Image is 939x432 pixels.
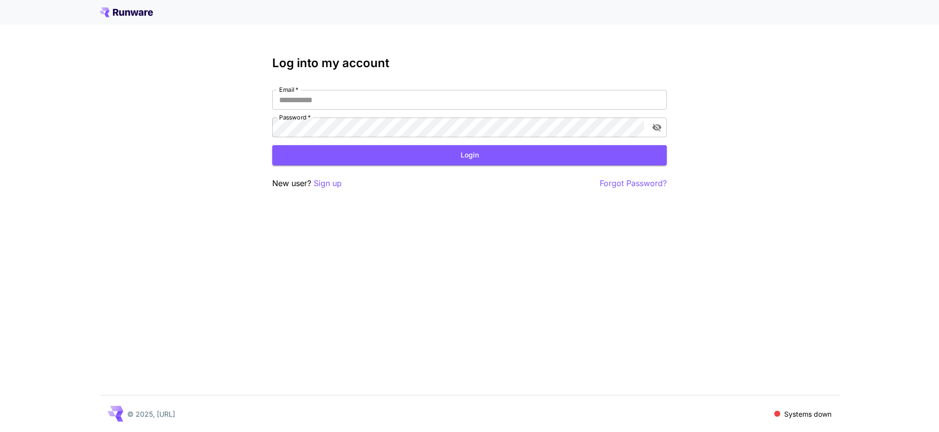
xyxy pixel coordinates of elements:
[272,177,342,190] p: New user?
[272,56,667,70] h3: Log into my account
[648,118,666,136] button: toggle password visibility
[272,145,667,165] button: Login
[127,409,175,419] p: © 2025, [URL]
[314,177,342,190] button: Sign up
[784,409,831,419] p: Systems down
[279,85,298,94] label: Email
[279,113,311,121] label: Password
[600,177,667,190] button: Forgot Password?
